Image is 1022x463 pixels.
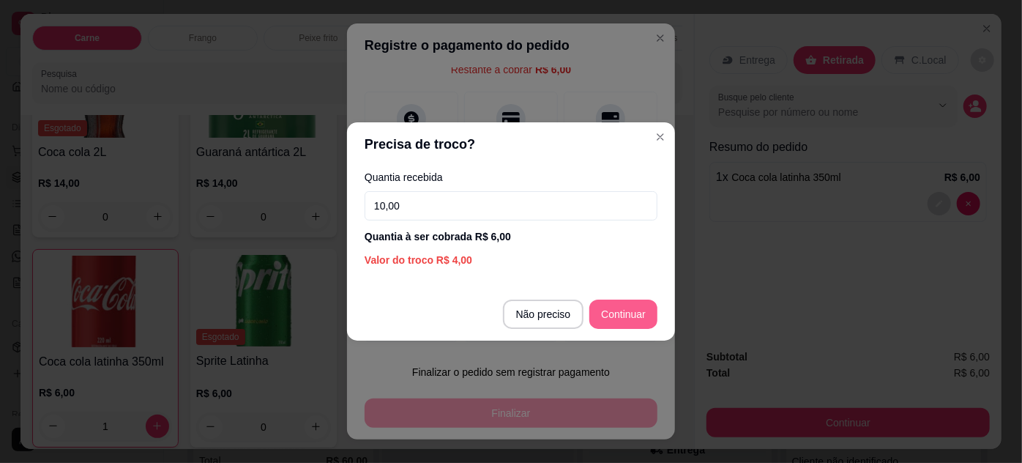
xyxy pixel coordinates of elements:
[347,122,675,166] header: Precisa de troco?
[365,229,657,244] div: Quantia à ser cobrada R$ 6,00
[365,172,657,182] label: Quantia recebida
[365,253,657,267] div: Valor do troco R$ 4,00
[503,300,584,329] button: Não preciso
[649,125,672,149] button: Close
[589,300,657,329] button: Continuar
